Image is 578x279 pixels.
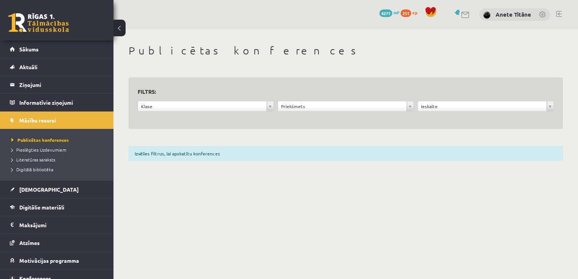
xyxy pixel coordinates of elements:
[19,239,40,246] span: Atzīmes
[10,76,104,93] a: Ziņojumi
[129,146,563,161] div: Izvēlies filtrus, lai apskatītu konferences
[10,181,104,198] a: [DEMOGRAPHIC_DATA]
[19,46,39,53] span: Sākums
[11,166,106,173] a: Digitālā bibliotēka
[281,101,404,111] span: Priekšmets
[138,101,273,111] a: Klase
[11,146,106,153] a: Pieslēgties Uzdevumiem
[10,216,104,234] a: Maksājumi
[19,204,64,211] span: Digitālie materiāli
[10,112,104,129] a: Mācību resursi
[10,58,104,76] a: Aktuāli
[19,257,79,264] span: Motivācijas programma
[418,101,553,111] a: Ieskaite
[19,216,104,234] legend: Maksājumi
[379,9,399,15] a: 4271 mP
[483,11,491,19] img: Anete Titāne
[10,198,104,216] a: Digitālie materiāli
[129,44,563,57] h1: Publicētas konferences
[19,117,56,124] span: Mācību resursi
[379,9,392,17] span: 4271
[393,9,399,15] span: mP
[19,76,104,93] legend: Ziņojumi
[138,87,545,97] h3: Filtrs:
[11,157,55,163] span: Literatūras saraksts
[11,147,66,153] span: Pieslēgties Uzdevumiem
[11,166,53,172] span: Digitālā bibliotēka
[11,137,69,143] span: Publicētas konferences
[10,234,104,251] a: Atzīmes
[278,101,413,111] a: Priekšmets
[401,9,421,15] a: 251 xp
[496,11,531,18] a: Anete Titāne
[141,101,264,111] span: Klase
[8,13,69,32] a: Rīgas 1. Tālmācības vidusskola
[19,64,37,70] span: Aktuāli
[19,186,79,193] span: [DEMOGRAPHIC_DATA]
[19,94,104,111] legend: Informatīvie ziņojumi
[401,9,411,17] span: 251
[10,94,104,111] a: Informatīvie ziņojumi
[10,40,104,58] a: Sākums
[10,252,104,269] a: Motivācijas programma
[11,156,106,163] a: Literatūras saraksts
[421,101,544,111] span: Ieskaite
[11,136,106,143] a: Publicētas konferences
[412,9,417,15] span: xp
